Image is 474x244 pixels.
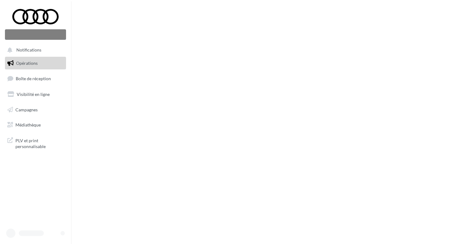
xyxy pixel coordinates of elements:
a: Médiathèque [4,118,67,131]
span: Boîte de réception [16,76,51,81]
a: PLV et print personnalisable [4,134,67,152]
span: Visibilité en ligne [17,92,50,97]
span: Campagnes [15,107,38,112]
span: Opérations [16,60,38,66]
span: PLV et print personnalisable [15,136,64,150]
a: Boîte de réception [4,72,67,85]
a: Visibilité en ligne [4,88,67,101]
a: Opérations [4,57,67,70]
div: Nouvelle campagne [5,29,66,40]
span: Médiathèque [15,122,41,127]
span: Notifications [16,48,41,53]
a: Campagnes [4,103,67,116]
